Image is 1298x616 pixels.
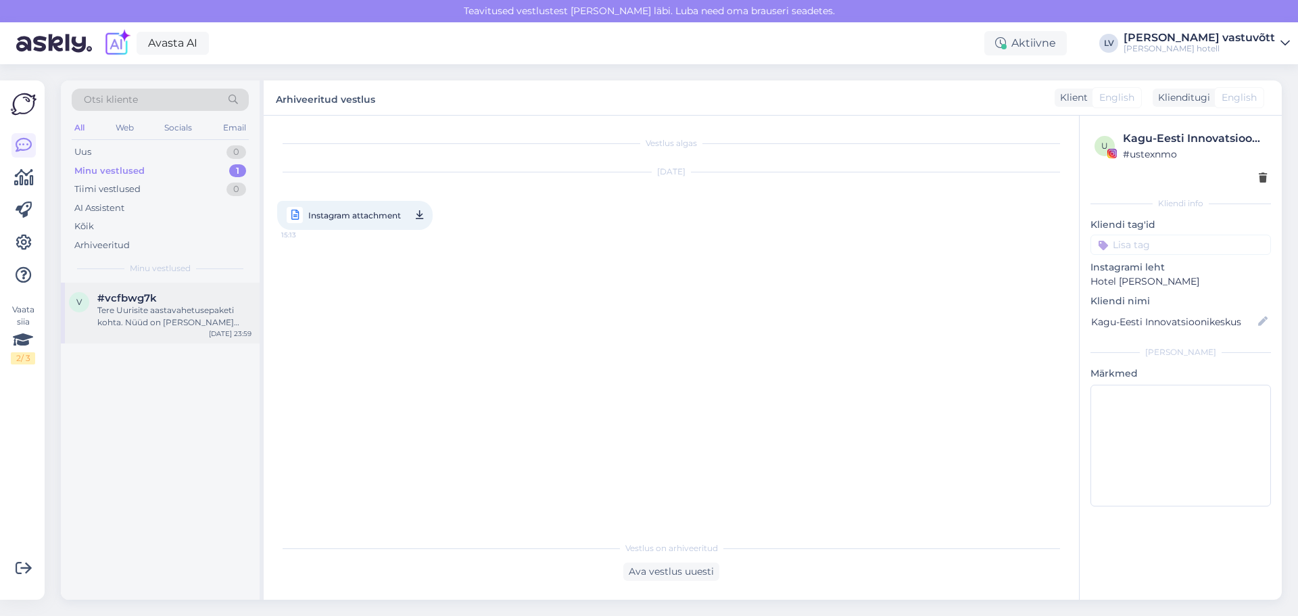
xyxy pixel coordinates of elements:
[74,164,145,178] div: Minu vestlused
[1124,43,1275,54] div: [PERSON_NAME] hotell
[1090,218,1271,232] p: Kliendi tag'id
[103,29,131,57] img: explore-ai
[11,91,37,117] img: Askly Logo
[1099,91,1134,105] span: English
[1090,294,1271,308] p: Kliendi nimi
[11,304,35,364] div: Vaata siia
[84,93,138,107] span: Otsi kliente
[97,304,251,329] div: Tere Uurisite aastavahetusepaketi kohta. Nüüd on [PERSON_NAME] koostatud ja infot selle kohta saa...
[1091,314,1255,329] input: Lisa nimi
[1101,141,1108,151] span: u
[1124,32,1275,43] div: [PERSON_NAME] vastuvõtt
[1222,91,1257,105] span: English
[97,292,157,304] span: #vcfbwg7k
[72,119,87,137] div: All
[74,145,91,159] div: Uus
[1099,34,1118,53] div: LV
[1090,235,1271,255] input: Lisa tag
[11,352,35,364] div: 2 / 3
[308,207,401,224] span: Instagram attachment
[1123,131,1267,147] div: Kagu-Eesti Innovatsioonikeskus
[113,119,137,137] div: Web
[229,164,246,178] div: 1
[74,220,94,233] div: Kõik
[1090,346,1271,358] div: [PERSON_NAME]
[277,166,1065,178] div: [DATE]
[1090,260,1271,275] p: Instagrami leht
[162,119,195,137] div: Socials
[277,137,1065,149] div: Vestlus algas
[623,563,719,581] div: Ava vestlus uuesti
[209,329,251,339] div: [DATE] 23:59
[74,183,141,196] div: Tiimi vestlused
[74,239,130,252] div: Arhiveeritud
[276,89,375,107] label: Arhiveeritud vestlus
[984,31,1067,55] div: Aktiivne
[625,542,718,554] span: Vestlus on arhiveeritud
[1124,32,1290,54] a: [PERSON_NAME] vastuvõtt[PERSON_NAME] hotell
[137,32,209,55] a: Avasta AI
[1123,147,1267,162] div: # ustexnmo
[130,262,191,275] span: Minu vestlused
[1153,91,1210,105] div: Klienditugi
[281,227,332,243] span: 15:13
[1090,197,1271,210] div: Kliendi info
[76,297,82,307] span: v
[220,119,249,137] div: Email
[226,183,246,196] div: 0
[74,202,124,215] div: AI Assistent
[226,145,246,159] div: 0
[277,201,433,230] a: Instagram attachment15:13
[1090,366,1271,381] p: Märkmed
[1090,275,1271,289] p: Hotel [PERSON_NAME]
[1055,91,1088,105] div: Klient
